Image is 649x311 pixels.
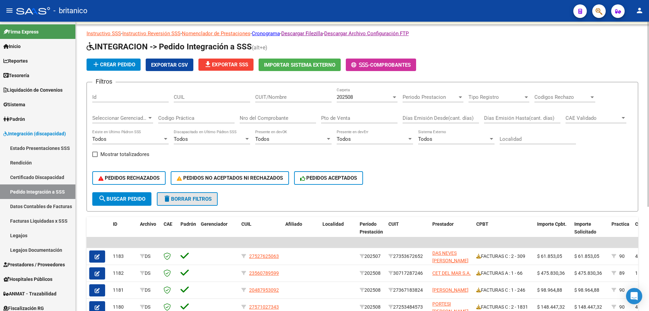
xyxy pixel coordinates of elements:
span: 90 [619,253,625,259]
div: 1182 [113,269,135,277]
span: Comprobantes [370,62,411,68]
span: 89 [619,270,625,276]
span: [PERSON_NAME] [432,287,468,293]
div: 202508 [360,269,383,277]
button: -Comprobantes [346,59,416,71]
span: Codigos Rechazo [534,94,589,100]
div: 202508 [360,303,383,311]
div: 1181 [113,286,135,294]
button: Importar Sistema Externo [259,59,341,71]
span: $ 475.830,36 [574,270,602,276]
span: Todos [92,136,106,142]
span: Importe Cpbt. [537,221,567,227]
span: CAE [164,221,172,227]
button: Crear Pedido [87,59,141,71]
span: 4 [635,287,638,293]
span: Prestadores / Proveedores [3,261,65,268]
span: 27571027343 [249,304,279,310]
span: CUIL [241,221,251,227]
span: Tipo Registro [468,94,523,100]
span: Padrón [181,221,196,227]
datatable-header-cell: Período Prestación [357,217,386,247]
span: $ 98.964,88 [574,287,599,293]
span: 20487953092 [249,287,279,293]
div: 1183 [113,252,135,260]
datatable-header-cell: Gerenciador [198,217,239,247]
span: 4 [635,304,638,310]
a: Nomenclador de Prestaciones [182,30,250,37]
span: DAS NEVES [PERSON_NAME] [432,250,468,264]
span: CAE Validado [566,115,620,121]
span: Buscar Pedido [98,196,145,202]
a: Cronograma [252,30,280,37]
datatable-header-cell: Importe Cpbt. [534,217,572,247]
span: Seleccionar Gerenciador [92,115,147,121]
datatable-header-cell: Afiliado [283,217,320,247]
span: Todos [337,136,351,142]
span: PEDIDOS RECHAZADOS [98,175,160,181]
span: Integración (discapacidad) [3,130,66,137]
button: PEDIDOS RECHAZADOS [92,171,166,185]
a: Instructivo Reversión SSS [122,30,181,37]
span: Inicio [3,43,21,50]
datatable-header-cell: Importe Solicitado [572,217,609,247]
div: FACTURAS C : 2 - 309 [476,252,532,260]
a: Descargar Archivo Configuración FTP [324,30,409,37]
button: Exportar SSS [198,59,254,71]
span: Todos [174,136,188,142]
span: Período Prestación [360,221,383,235]
span: Borrar Filtros [163,196,212,202]
datatable-header-cell: ID [110,217,137,247]
mat-icon: search [98,195,106,203]
span: Firma Express [3,28,39,36]
span: ANMAT - Trazabilidad [3,290,56,297]
span: INTEGRACION -> Pedido Integración a SSS [87,42,252,51]
span: Afiliado [285,221,302,227]
div: DS [140,286,158,294]
div: FACTURAS A : 1 - 66 [476,269,532,277]
datatable-header-cell: CAE [161,217,178,247]
datatable-header-cell: Archivo [137,217,161,247]
span: - britanico [53,3,88,18]
button: Borrar Filtros [157,192,218,206]
datatable-header-cell: Prestador [430,217,474,247]
span: ID [113,221,117,227]
span: Exportar SSS [204,62,248,68]
span: PEDIDOS ACEPTADOS [300,175,357,181]
h3: Filtros [92,77,116,86]
span: - [351,62,370,68]
datatable-header-cell: Practica [609,217,632,247]
span: $ 98.964,88 [537,287,562,293]
span: 4 [635,253,638,259]
datatable-header-cell: CPBT [474,217,534,247]
mat-icon: delete [163,195,171,203]
div: 27253484573 [388,303,427,311]
span: Sistema [3,101,25,108]
p: - - - - - [87,30,638,37]
a: Instructivo SSS [87,30,121,37]
span: Todos [418,136,432,142]
span: Prestador [432,221,454,227]
span: (alt+e) [252,44,267,51]
div: 27367183824 [388,286,427,294]
span: Hospitales Públicos [3,275,52,283]
span: $ 61.853,05 [537,253,562,259]
mat-icon: file_download [204,60,212,68]
span: $ 148.447,32 [574,304,602,310]
span: 23560789599 [249,270,279,276]
span: CPBT [476,221,488,227]
span: 202508 [337,94,353,100]
span: Gerenciador [201,221,227,227]
span: Crear Pedido [92,62,135,68]
span: Todos [255,136,269,142]
div: FACTURAS C : 2 - 1831 [476,303,532,311]
a: Descargar Filezilla [281,30,323,37]
div: DS [140,303,158,311]
datatable-header-cell: Localidad [320,217,357,247]
span: Practica [611,221,629,227]
span: Liquidación de Convenios [3,86,63,94]
datatable-header-cell: Padrón [178,217,198,247]
div: Open Intercom Messenger [626,288,642,304]
span: Reportes [3,57,28,65]
div: DS [140,252,158,260]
